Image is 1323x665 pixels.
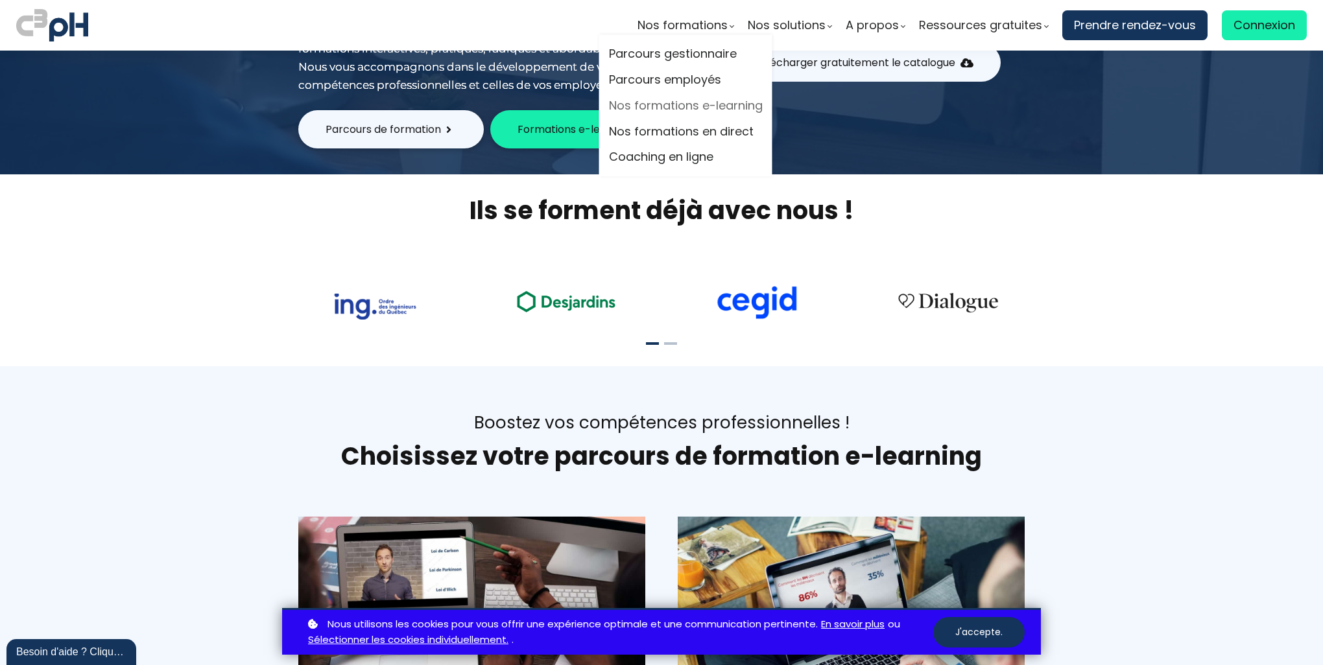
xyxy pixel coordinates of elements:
[6,636,139,665] iframe: chat widget
[16,6,88,44] img: logo C3PH
[490,110,675,148] button: Formations e-learning
[609,122,763,141] a: Nos formations en direct
[609,96,763,115] a: Nos formations e-learning
[821,616,885,633] a: En savoir plus
[1074,16,1196,35] span: Prendre rendez-vous
[326,121,441,137] span: Parcours de formation
[919,16,1042,35] span: Ressources gratuites
[1062,10,1208,40] a: Prendre rendez-vous
[609,45,763,64] a: Parcours gestionnaire
[609,148,763,167] a: Coaching en ligne
[518,121,632,137] span: Formations e-learning
[305,616,933,649] p: ou .
[890,285,1007,320] img: 4cbfeea6ce3138713587aabb8dcf64fe.png
[298,110,484,148] button: Parcours de formation
[298,21,636,94] div: C3pH réinvente l’expérience d'apprentissage avec des formations interactives, pratiques, ludiques...
[754,54,955,71] span: Télécharger gratuitement le catalogue
[727,43,1001,82] button: Télécharger gratuitement le catalogue
[298,441,1025,472] h1: Choisissez votre parcours de formation e-learning
[846,16,899,35] span: A propos
[282,194,1041,227] h2: Ils se forment déjà avec nous !
[609,71,763,90] a: Parcours employés
[638,16,728,35] span: Nos formations
[328,616,818,633] span: Nous utilisons les cookies pour vous offrir une expérience optimale et une communication pertinente.
[933,617,1025,647] button: J'accepte.
[508,283,625,319] img: ea49a208ccc4d6e7deb170dc1c457f3b.png
[715,286,798,320] img: cdf238afa6e766054af0b3fe9d0794df.png
[298,412,1025,434] div: Boostez vos compétences professionnelles !
[1222,10,1307,40] a: Connexion
[748,16,826,35] span: Nos solutions
[308,632,508,648] a: Sélectionner les cookies individuellement.
[1234,16,1295,35] span: Connexion
[333,294,416,320] img: 73f878ca33ad2a469052bbe3fa4fd140.png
